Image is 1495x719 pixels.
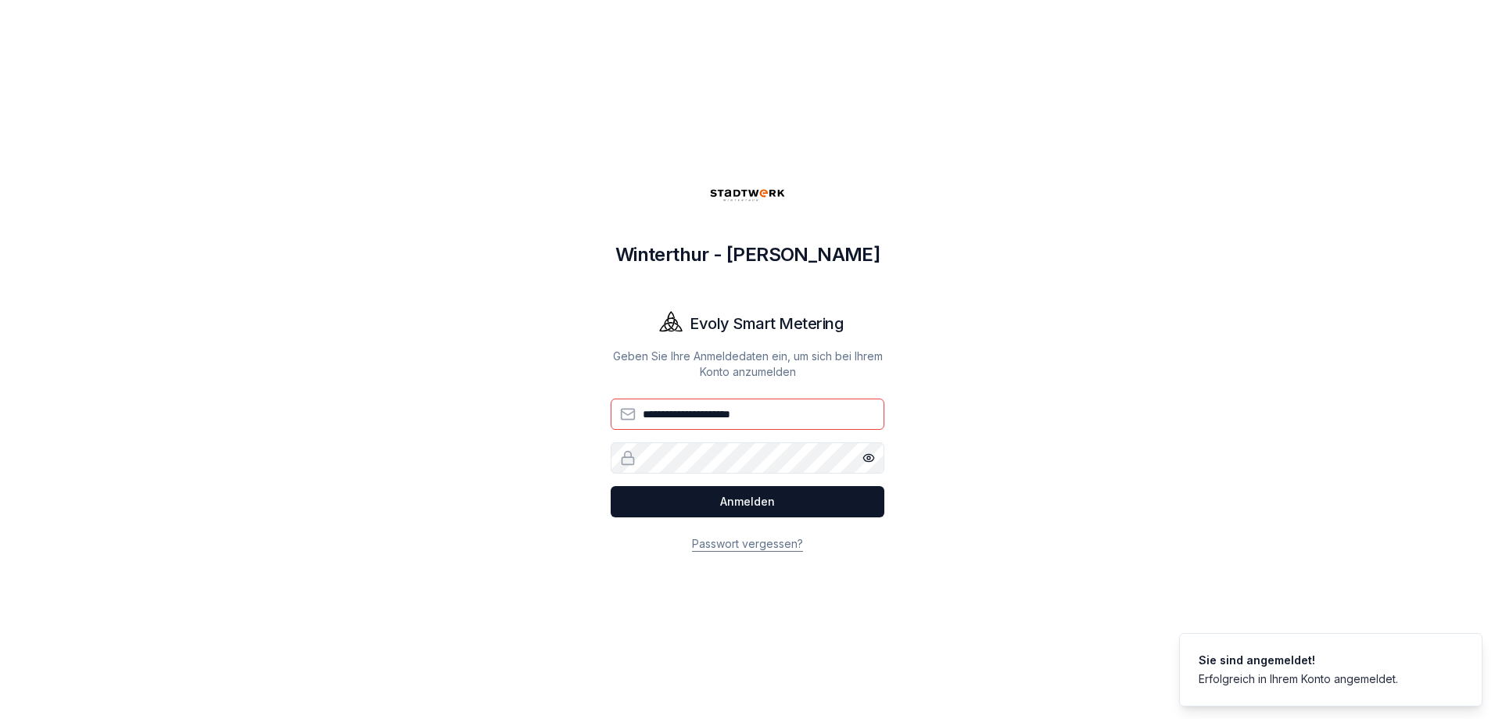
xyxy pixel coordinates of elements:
[611,349,884,380] p: Geben Sie Ihre Anmeldedaten ein, um sich bei Ihrem Konto anzumelden
[1199,671,1398,687] div: Erfolgreich in Ihrem Konto angemeldet.
[611,486,884,517] button: Anmelden
[690,313,843,334] h1: Evoly Smart Metering
[692,537,803,550] a: Passwort vergessen?
[710,158,785,233] img: Winterthur - Wasser Logo
[611,230,884,267] h1: Winterthur - [PERSON_NAME]
[1199,653,1398,668] div: Sie sind angemeldet!
[652,305,690,342] img: Evoly Logo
